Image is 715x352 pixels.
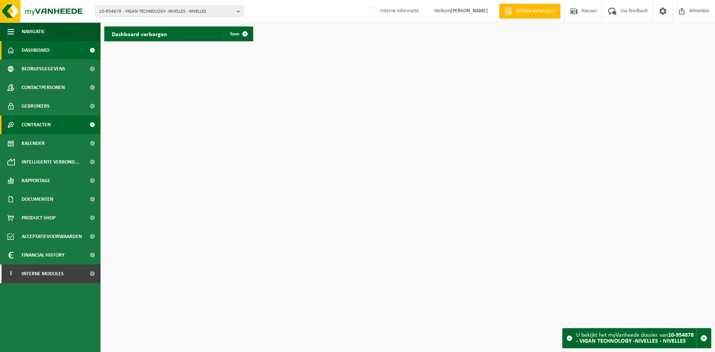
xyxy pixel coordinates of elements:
[95,6,244,17] button: 10-954878 - VIGAN TECHNOLOGY -NIVELLES - NIVELLES
[22,209,55,227] span: Product Shop
[22,97,50,115] span: Gebruikers
[22,41,50,60] span: Dashboard
[370,6,419,17] label: Interne informatie
[22,22,45,41] span: Navigatie
[99,6,234,17] span: 10-954878 - VIGAN TECHNOLOGY -NIVELLES - NIVELLES
[22,227,82,246] span: Acceptatievoorwaarden
[576,332,694,344] strong: 10-954878 - VIGAN TECHNOLOGY -NIVELLES - NIVELLES
[22,190,53,209] span: Documenten
[22,134,45,153] span: Kalender
[22,246,64,264] span: Financial History
[7,264,14,283] span: I
[230,32,239,37] span: Toon
[22,60,65,78] span: Bedrijfsgegevens
[22,115,51,134] span: Contracten
[22,153,79,171] span: Intelligente verbond...
[451,8,488,14] strong: [PERSON_NAME]
[22,78,65,97] span: Contactpersonen
[22,171,50,190] span: Rapportage
[499,4,560,19] a: Offerte aanvragen
[514,7,557,15] span: Offerte aanvragen
[224,26,252,41] a: Toon
[576,329,696,348] div: U bekijkt het myVanheede dossier van
[104,26,175,41] h2: Dashboard verborgen
[22,264,64,283] span: Interne modules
